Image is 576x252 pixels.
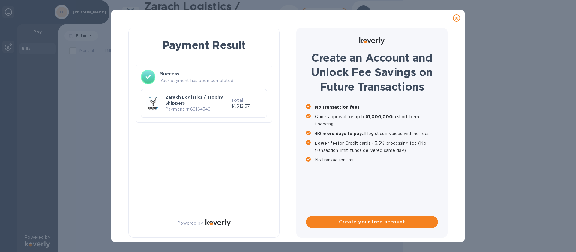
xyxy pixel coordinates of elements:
[165,106,229,112] p: Payment № 69164349
[315,131,362,136] b: 60 more days to pay
[160,78,267,84] p: Your payment has been completed.
[315,113,438,128] p: Quick approval for up to in short term financing
[315,105,360,109] b: No transaction fees
[315,156,438,164] p: No transaction limit
[366,114,392,119] b: $1,000,000
[231,103,262,109] p: $1,512.57
[315,141,338,146] b: Lower fee
[306,216,438,228] button: Create your free account
[165,94,229,106] p: Zarach Logistics / Trophy Shippers
[205,219,231,226] img: Logo
[311,218,433,226] span: Create your free account
[359,37,385,45] img: Logo
[138,38,270,53] h1: Payment Result
[231,98,243,103] b: Total
[315,140,438,154] p: for Credit cards - 3.5% processing fee (No transaction limit, funds delivered same day)
[177,220,203,226] p: Powered by
[306,51,438,94] h1: Create an Account and Unlock Fee Savings on Future Transactions
[315,130,438,137] p: all logistics invoices with no fees
[160,70,267,78] h3: Success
